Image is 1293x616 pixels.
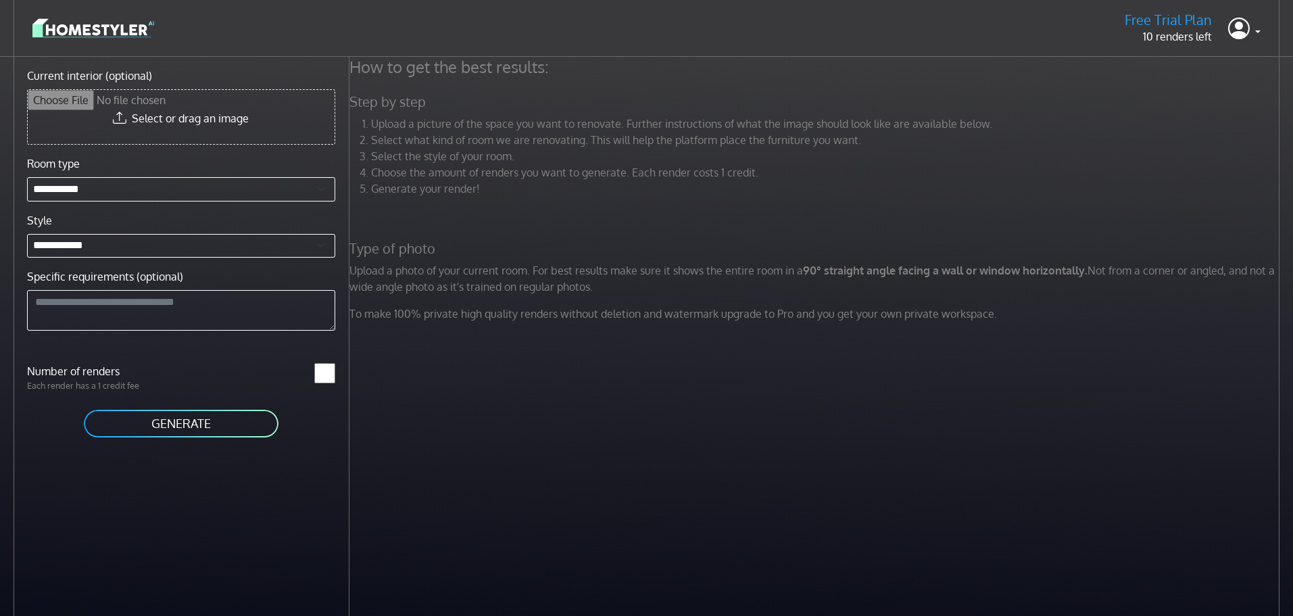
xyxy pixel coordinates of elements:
p: 10 renders left [1125,28,1212,45]
button: GENERATE [82,408,280,439]
p: Each render has a 1 credit fee [19,379,181,392]
li: Select what kind of room we are renovating. This will help the platform place the furniture you w... [371,132,1284,148]
p: Upload a photo of your current room. For best results make sure it shows the entire room in a Not... [341,262,1292,295]
li: Upload a picture of the space you want to renovate. Further instructions of what the image should... [371,116,1284,132]
label: Current interior (optional) [27,68,152,84]
h5: Type of photo [341,240,1292,257]
li: Generate your render! [371,181,1284,197]
li: Choose the amount of renders you want to generate. Each render costs 1 credit. [371,164,1284,181]
strong: 90° straight angle facing a wall or window horizontally. [803,264,1088,277]
label: Specific requirements (optional) [27,268,183,285]
li: Select the style of your room. [371,148,1284,164]
label: Room type [27,156,80,172]
label: Number of renders [19,363,181,379]
label: Style [27,212,52,229]
h5: Step by step [341,93,1292,110]
h5: Free Trial Plan [1125,11,1212,28]
h4: How to get the best results: [341,57,1292,77]
p: To make 100% private high quality renders without deletion and watermark upgrade to Pro and you g... [341,306,1292,322]
img: logo-3de290ba35641baa71223ecac5eacb59cb85b4c7fdf211dc9aaecaaee71ea2f8.svg [32,16,154,40]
